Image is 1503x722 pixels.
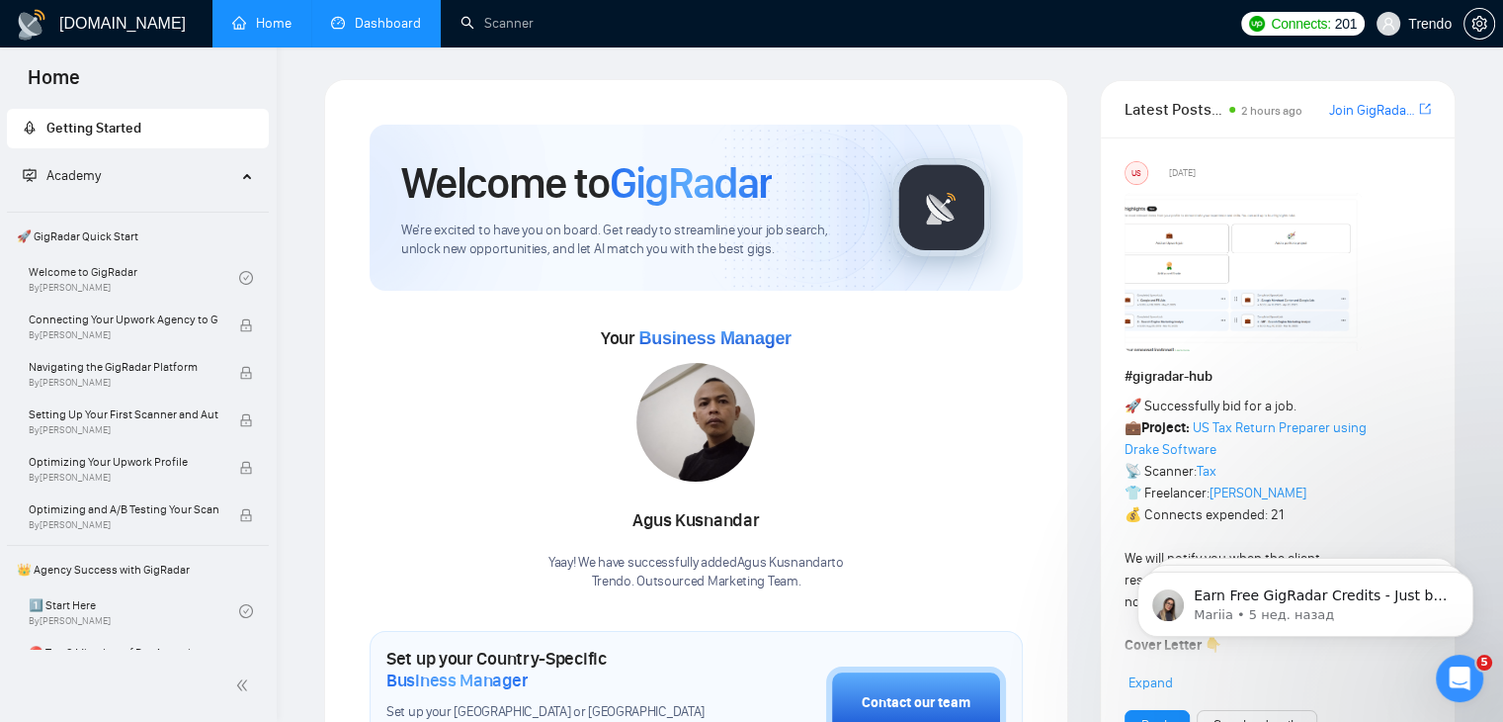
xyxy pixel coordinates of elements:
[239,413,253,427] span: lock
[29,499,218,519] span: Optimizing and A/B Testing Your Scanner for Better Results
[16,9,47,41] img: logo
[401,156,772,210] h1: Welcome to
[1126,162,1147,184] div: US
[636,363,755,482] img: 1700137308248-IMG-20231102-WA0008.jpg
[401,222,861,259] span: We're excited to have you on board. Get ready to streamline your job search, unlock new opportuni...
[1436,655,1483,702] iframe: Intercom live chat
[862,692,970,714] div: Contact our team
[1329,100,1415,122] a: Join GigRadar Slack Community
[239,271,253,285] span: check-circle
[29,452,218,472] span: Optimizing Your Upwork Profile
[12,63,96,105] span: Home
[1419,100,1431,119] a: export
[1419,101,1431,117] span: export
[1108,530,1503,669] iframe: Intercom notifications сообщение
[386,648,727,691] h1: Set up your Country-Specific
[331,15,421,32] a: dashboardDashboard
[29,310,218,329] span: Connecting Your Upwork Agency to GigRadar
[7,109,269,148] li: Getting Started
[1210,485,1306,501] a: [PERSON_NAME]
[29,589,239,633] a: 1️⃣ Start HereBy[PERSON_NAME]
[29,519,218,531] span: By [PERSON_NAME]
[46,167,101,184] span: Academy
[1125,97,1223,122] span: Latest Posts from the GigRadar Community
[1249,16,1265,32] img: upwork-logo.png
[29,405,218,424] span: Setting Up Your First Scanner and Auto-Bidder
[1476,655,1492,671] span: 5
[386,670,528,691] span: Business Manager
[892,158,991,257] img: gigradar-logo.png
[29,472,218,484] span: By [PERSON_NAME]
[610,156,772,210] span: GigRadar
[1125,366,1431,388] h1: # gigradar-hub
[239,461,253,475] span: lock
[29,643,218,663] span: ⛔ Top 3 Mistakes of Pro Agencies
[235,676,255,695] span: double-left
[1464,16,1494,32] span: setting
[29,357,218,377] span: Navigating the GigRadar Platform
[23,167,101,184] span: Academy
[1381,17,1395,31] span: user
[1335,13,1357,35] span: 201
[239,366,253,380] span: lock
[1169,164,1196,182] span: [DATE]
[1125,193,1362,351] img: F09354QB7SM-image.png
[1197,463,1216,480] a: Tax
[23,121,37,135] span: rocket
[29,329,218,341] span: By [PERSON_NAME]
[46,120,141,136] span: Getting Started
[239,318,253,332] span: lock
[548,504,844,538] div: Agus Kusnandar
[460,15,534,32] a: searchScanner
[239,604,253,618] span: check-circle
[1141,419,1190,436] strong: Project:
[29,256,239,300] a: Welcome to GigRadarBy[PERSON_NAME]
[9,217,267,256] span: 🚀 GigRadar Quick Start
[548,573,844,591] p: Trendo. Outsourced Marketing Team .
[1241,104,1302,118] span: 2 hours ago
[548,554,844,591] div: Yaay! We have successfully added Agus Kusnandar to
[1271,13,1330,35] span: Connects:
[1463,8,1495,40] button: setting
[601,327,792,349] span: Your
[1125,419,1367,458] a: US Tax Return Preparer using Drake Software
[29,424,218,436] span: By [PERSON_NAME]
[1128,675,1173,691] span: Expand
[9,550,267,589] span: 👑 Agency Success with GigRadar
[1463,16,1495,32] a: setting
[29,377,218,389] span: By [PERSON_NAME]
[239,508,253,522] span: lock
[232,15,292,32] a: homeHome
[23,168,37,182] span: fund-projection-screen
[638,328,791,348] span: Business Manager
